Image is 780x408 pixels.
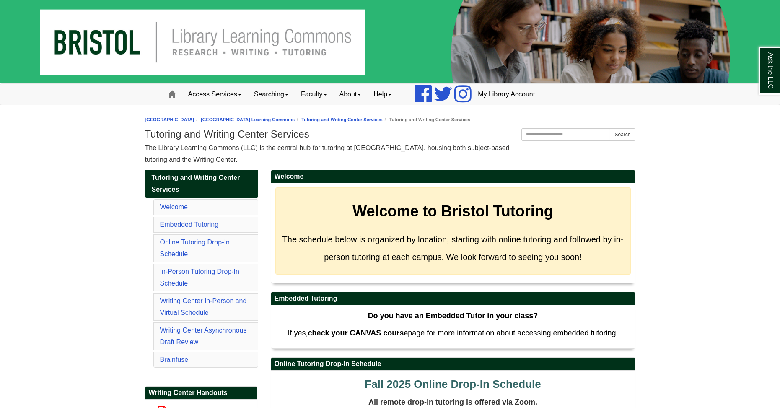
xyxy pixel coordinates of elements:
[472,84,541,105] a: My Library Account
[367,84,398,105] a: Help
[201,117,295,122] a: [GEOGRAPHIC_DATA] Learning Commons
[383,116,470,124] li: Tutoring and Writing Center Services
[160,356,189,363] a: Brainfuse
[295,84,333,105] a: Faculty
[182,84,248,105] a: Access Services
[368,312,538,320] strong: Do you have an Embedded Tutor in your class?
[145,117,194,122] a: [GEOGRAPHIC_DATA]
[368,398,537,406] span: All remote drop-in tutoring is offered via Zoom.
[160,239,230,257] a: Online Tutoring Drop-In Schedule
[145,116,635,124] nav: breadcrumb
[145,144,510,163] span: The Library Learning Commons (LLC) is the central hub for tutoring at [GEOGRAPHIC_DATA], housing ...
[610,128,635,141] button: Search
[145,170,258,198] a: Tutoring and Writing Center Services
[333,84,368,105] a: About
[160,327,247,346] a: Writing Center Asynchronous Draft Review
[160,268,239,287] a: In-Person Tutoring Drop-In Schedule
[160,203,188,210] a: Welcome
[271,292,635,305] h2: Embedded Tutoring
[160,221,219,228] a: Embedded Tutoring
[248,84,295,105] a: Searching
[271,358,635,371] h2: Online Tutoring Drop-In Schedule
[145,128,635,140] h1: Tutoring and Writing Center Services
[301,117,382,122] a: Tutoring and Writing Center Services
[282,235,624,262] span: The schedule below is organized by location, starting with online tutoring and followed by in-per...
[288,329,618,337] span: If yes, page for more information about accessing embedded tutoring!
[145,387,257,400] h2: Writing Center Handouts
[160,297,247,316] a: Writing Center In-Person and Virtual Schedule
[308,329,408,337] strong: check your CANVAS course
[352,203,553,220] strong: Welcome to Bristol Tutoring
[365,378,541,390] span: Fall 2025 Online Drop-In Schedule
[152,174,240,193] span: Tutoring and Writing Center Services
[271,170,635,183] h2: Welcome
